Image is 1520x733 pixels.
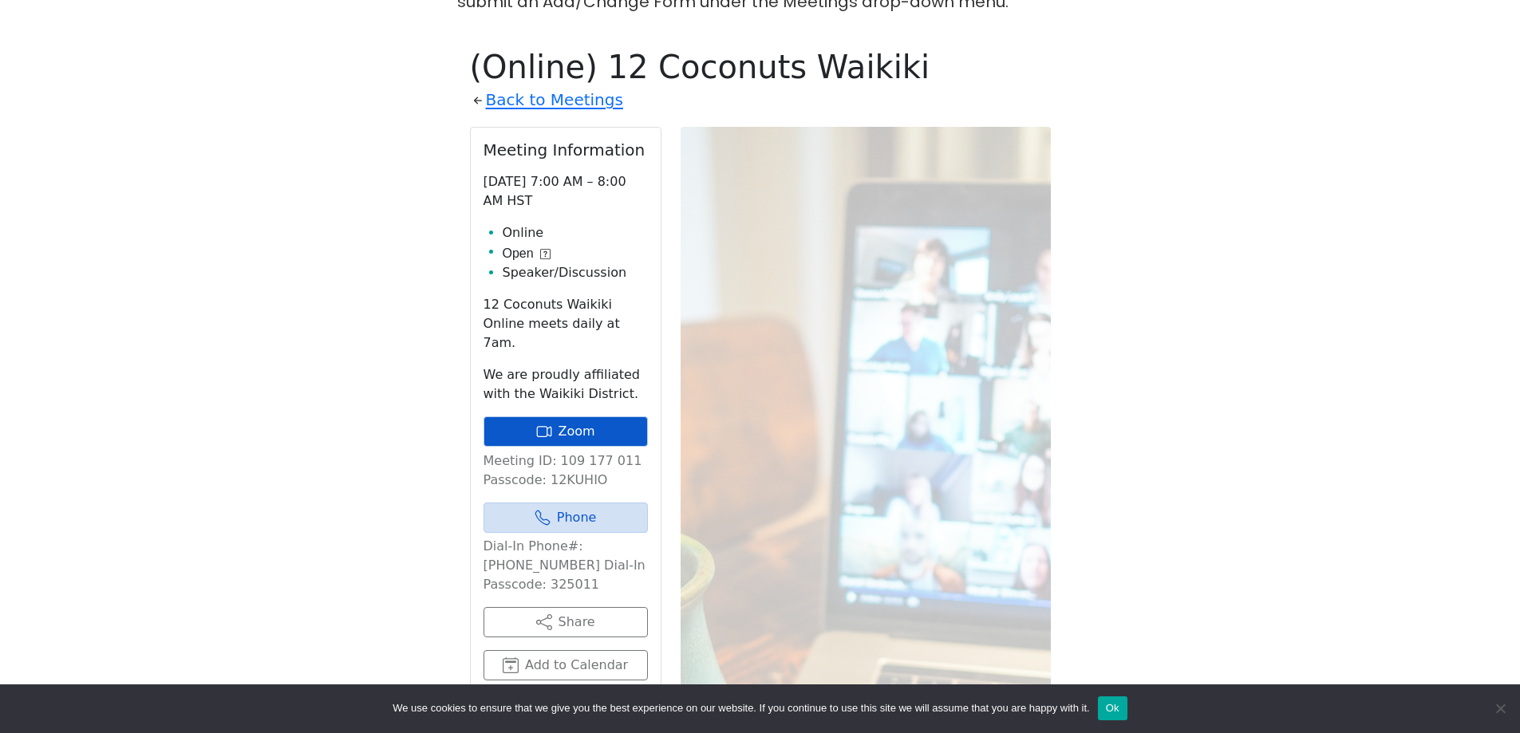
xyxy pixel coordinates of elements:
[484,365,648,404] p: We are proudly affiliated with the Waikiki District.
[486,86,623,114] a: Back to Meetings
[484,650,648,680] button: Add to Calendar
[1492,700,1508,716] span: No
[484,140,648,160] h2: Meeting Information
[484,607,648,637] button: Share
[484,416,648,447] a: Zoom
[484,172,648,211] p: [DATE] 7:00 AM – 8:00 AM HST
[503,263,648,282] li: Speaker/Discussion
[470,48,1051,86] h1: (Online) 12 Coconuts Waikiki
[484,537,648,594] p: Dial-In Phone#: [PHONE_NUMBER] Dial-In Passcode: 325011
[393,700,1089,716] span: We use cookies to ensure that we give you the best experience on our website. If you continue to ...
[484,502,648,533] a: Phone
[484,295,648,353] p: 12 Coconuts Waikiki Online meets daily at 7am.
[503,244,534,263] span: Open
[503,244,551,263] button: Open
[1098,696,1127,720] button: Ok
[503,223,648,242] li: Online
[484,451,648,490] p: Meeting ID: 109 177 011 Passcode: 12KUHIO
